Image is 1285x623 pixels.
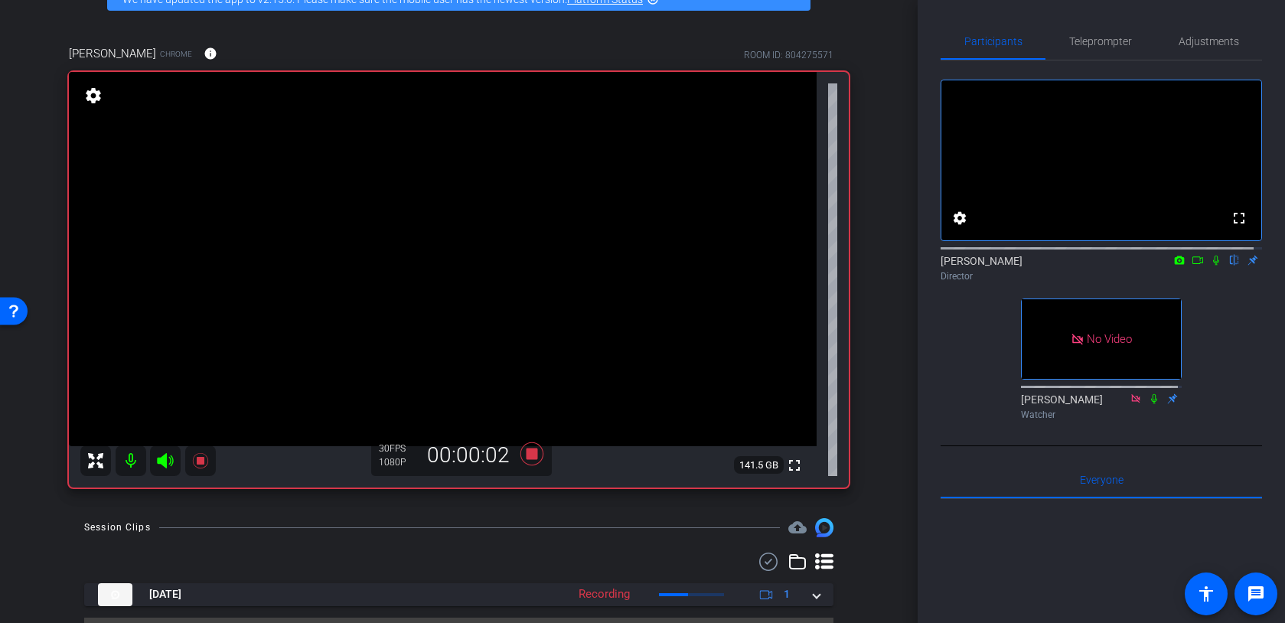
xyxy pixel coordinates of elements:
span: FPS [390,443,406,454]
div: ROOM ID: 804275571 [744,48,833,62]
div: 30 [379,442,417,455]
mat-icon: message [1247,585,1265,603]
span: 1 [784,586,790,602]
span: [PERSON_NAME] [69,45,156,62]
mat-icon: info [204,47,217,60]
div: [PERSON_NAME] [1021,392,1182,422]
mat-icon: settings [83,86,104,105]
span: 141.5 GB [734,456,784,475]
span: Everyone [1080,475,1124,485]
div: Director [941,269,1262,283]
img: Session clips [815,518,833,537]
span: Teleprompter [1069,36,1132,47]
div: Recording [571,585,638,603]
span: Destinations for your clips [788,518,807,537]
span: No Video [1087,332,1132,346]
mat-icon: accessibility [1197,585,1215,603]
div: Watcher [1021,408,1182,422]
mat-expansion-panel-header: thumb-nail[DATE]Recording1 [84,583,833,606]
div: 00:00:02 [417,442,520,468]
mat-icon: settings [951,209,969,227]
span: [DATE] [149,586,181,602]
div: 1080P [379,456,417,468]
mat-icon: cloud_upload [788,518,807,537]
span: Adjustments [1179,36,1239,47]
span: Participants [964,36,1022,47]
mat-icon: fullscreen [1230,209,1248,227]
div: Session Clips [84,520,151,535]
div: [PERSON_NAME] [941,253,1262,283]
mat-icon: flip [1225,253,1244,266]
img: thumb-nail [98,583,132,606]
mat-icon: fullscreen [785,456,804,475]
span: Chrome [160,48,192,60]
